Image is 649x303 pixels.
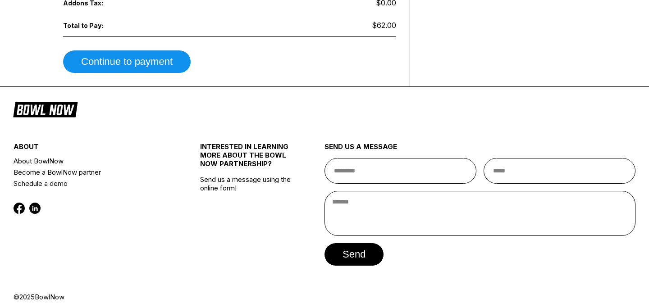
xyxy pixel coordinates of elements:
button: Continue to payment [63,50,191,73]
a: About BowlNow [14,155,169,167]
a: Schedule a demo [14,178,169,189]
div: about [14,142,169,155]
div: INTERESTED IN LEARNING MORE ABOUT THE BOWL NOW PARTNERSHIP? [200,142,293,175]
div: send us a message [324,142,635,158]
button: send [324,243,384,266]
div: © 2025 BowlNow [14,293,635,301]
div: Send us a message using the online form! [200,122,293,293]
span: Total to Pay: [63,22,130,29]
span: $62.00 [372,21,396,30]
a: Become a BowlNow partner [14,167,169,178]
